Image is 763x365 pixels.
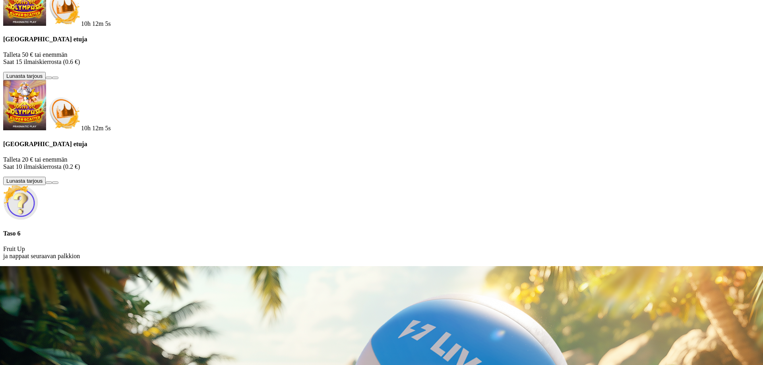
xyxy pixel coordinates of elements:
h4: Taso 6 [3,230,760,237]
button: info [52,182,58,184]
span: Lunasta tarjous [6,73,43,79]
img: Gates of Olympus Super Scatter [3,80,46,130]
button: Lunasta tarjous [3,177,46,185]
button: info [52,77,58,79]
h4: [GEOGRAPHIC_DATA] etuja [3,36,760,43]
span: countdown [81,125,111,131]
p: Talleta 20 € tai enemmän Saat 10 ilmaiskierrosta (0.2 €) [3,156,760,170]
span: countdown [81,20,111,27]
h4: [GEOGRAPHIC_DATA] etuja [3,141,760,148]
span: Lunasta tarjous [6,178,43,184]
img: Deposit bonus icon [46,95,81,130]
button: Lunasta tarjous [3,72,46,80]
p: Talleta 50 € tai enemmän Saat 15 ilmaiskierrosta (0.6 €) [3,51,760,66]
img: Unlock reward icon [3,185,38,220]
p: Fruit Up ja nappaat seuraavan palkkion [3,245,760,260]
